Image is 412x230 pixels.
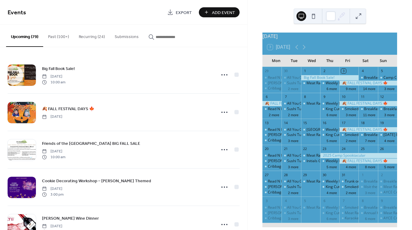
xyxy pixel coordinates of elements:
[42,178,151,184] span: Cookie Decorating Workshop – [PERSON_NAME] Themed
[286,112,301,117] button: 2 more
[324,138,339,143] button: 5 more
[262,216,282,221] div: Cribbage Doubles League at Jack Pine Brewery
[287,106,314,112] div: Sushi Tuesdays!
[42,79,65,85] span: 10:00 am
[339,127,397,132] div: 🍂 FALL FESTIVAL DAYS 🍁
[380,120,384,125] div: 19
[264,120,269,125] div: 13
[320,132,339,138] div: King Cut Prime Rib at Freddy's
[199,7,240,17] a: Add Event
[324,112,339,117] button: 6 more
[43,25,74,46] button: Past (100+)
[303,147,307,151] div: 22
[42,140,140,147] a: Friends of the [GEOGRAPHIC_DATA] BIG FALL SALE
[345,132,379,138] div: Smoked Rib Fridays!
[378,211,397,216] div: Meat Raffle
[345,205,379,210] div: Smoked Rib Fridays!
[380,147,384,151] div: 26
[339,106,358,112] div: Smoked Rib Fridays!
[358,132,378,138] div: Breakfast at Sunshine’s!
[301,101,320,106] div: Meat Raffle at Lucky's Tavern
[306,127,377,132] div: [GEOGRAPHIC_DATA] 2025 Chili Cook-Off
[326,127,388,132] div: Weekly Family Story Time: Thursdays
[320,159,339,164] div: Weekly Family Story Time: Thursdays
[303,198,307,203] div: 5
[383,184,403,190] div: Meat Raffle
[42,66,75,72] span: Big Fall Book Sale!
[303,95,307,99] div: 8
[380,95,384,99] div: 12
[283,147,288,151] div: 21
[42,215,99,222] a: [PERSON_NAME] Wine Dinner
[339,159,397,164] div: 🍂 FALL FESTIVAL DAYS 🍁
[306,81,368,86] div: Meat Raffle at [GEOGRAPHIC_DATA]
[320,106,339,112] div: King Cut Prime Rib at Freddy's
[326,106,376,112] div: King Cut Prime Rib at Freddy's
[42,106,94,112] span: 🍂 FALL FESTIVAL DAYS 🍁
[322,120,327,125] div: 16
[287,153,324,158] div: All You Can Eat Tacos
[326,179,388,184] div: Weekly Family Story Time: Thursdays
[287,159,314,164] div: Sushi Tuesdays!
[262,138,282,143] div: Cribbage Doubles League at Jack Pine Brewery
[262,81,282,86] div: Margarita Mondays at Sunshine's!
[339,55,357,67] div: Fri
[282,211,301,216] div: Sushi Tuesdays!
[382,86,397,91] button: 3 more
[306,101,368,106] div: Meat Raffle at [GEOGRAPHIC_DATA]
[262,184,282,190] div: Margarita Mondays at Sunshine's!
[339,132,358,138] div: Smoked Rib Fridays!
[326,211,376,216] div: King Cut Prime Rib at Freddy's
[358,205,378,210] div: Breakfast at Sunshine’s!
[282,81,301,86] div: Sushi Tuesdays!
[341,95,346,99] div: 10
[358,184,378,190] div: Visit the Northern Minnesota Railroad Trackers Train Club
[262,159,282,164] div: Margarita Mondays at Sunshine's!
[262,75,282,80] div: Read N Play Every Monday
[341,69,346,73] div: 3
[339,184,358,190] div: Smoked Rib Fridays!
[374,55,392,67] div: Sun
[320,81,339,86] div: Weekly Family Story Time: Thursdays
[339,179,358,184] div: Trunk or Treat Party!
[262,190,282,195] div: Cribbage Doubles League at Jack Pine Brewery
[286,86,301,91] button: 2 more
[320,127,339,132] div: Weekly Family Story Time: Thursdays
[264,95,269,99] div: 6
[343,86,358,91] button: 9 more
[378,190,397,195] div: AYCE Crab Legs at Freddy's
[286,164,301,169] button: 3 more
[341,172,346,177] div: 31
[339,101,397,106] div: 🍂 FALL FESTIVAL DAYS 🍁
[262,211,282,216] div: Margarita Mondays at Sunshine's!
[383,211,403,216] div: Meat Raffle
[324,190,339,195] button: 4 more
[268,164,361,169] div: Cribbage Doubles League at [PERSON_NAME] Brewery
[287,179,324,184] div: All You Can Eat Tacos
[380,172,384,177] div: 2
[8,7,26,19] span: Events
[326,159,388,164] div: Weekly Family Story Time: Thursdays
[268,81,337,86] div: [PERSON_NAME] Mondays at Sunshine's!
[378,205,397,210] div: Breakfast at Sunshine’s!
[362,216,378,221] button: 6 more
[341,147,346,151] div: 24
[362,138,378,143] button: 7 more
[320,153,397,158] div: 2025 Camp Spooktacular
[320,205,339,210] div: Weekly Family Story Time: Thursdays
[268,179,311,184] div: Read N Play Every [DATE]
[364,205,404,210] div: Breakfast at Sunshine’s!
[341,120,346,125] div: 17
[282,205,301,210] div: All You Can Eat Tacos
[306,153,368,158] div: Meat Raffle at [GEOGRAPHIC_DATA]
[360,198,365,203] div: 8
[320,211,339,216] div: King Cut Prime Rib at Freddy's
[322,172,327,177] div: 30
[326,132,376,138] div: King Cut Prime Rib at Freddy's
[283,120,288,125] div: 14
[264,147,269,151] div: 20
[378,216,397,221] div: AYCE Crab Legs at Freddy's
[301,153,320,158] div: Meat Raffle at Lucky's Tavern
